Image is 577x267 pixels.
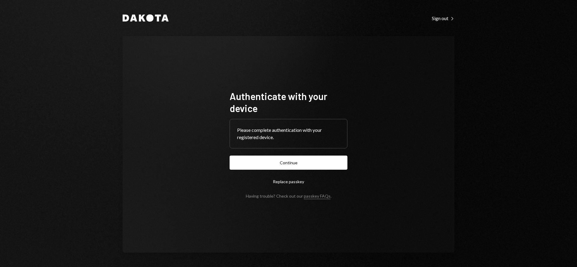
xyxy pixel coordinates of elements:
[246,193,331,199] div: Having trouble? Check out our .
[237,126,340,141] div: Please complete authentication with your registered device.
[230,90,347,114] h1: Authenticate with your device
[432,15,454,21] a: Sign out
[304,193,331,199] a: passkey FAQs
[230,156,347,170] button: Continue
[230,174,347,189] button: Replace passkey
